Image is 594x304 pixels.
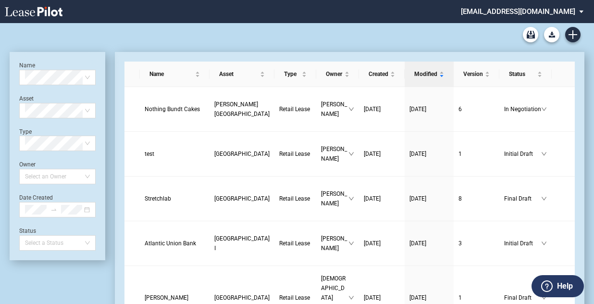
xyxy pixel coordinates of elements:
[348,106,354,112] span: down
[458,149,495,159] a: 1
[409,104,449,114] a: [DATE]
[458,195,462,202] span: 8
[145,240,196,247] span: Atlantic Union Bank
[369,69,388,79] span: Created
[458,106,462,113] span: 6
[348,241,354,246] span: down
[359,62,405,87] th: Created
[504,149,541,159] span: Initial Draft
[544,27,559,42] button: Download Blank Form
[19,128,32,135] label: Type
[19,95,34,102] label: Asset
[405,62,454,87] th: Modified
[409,194,449,203] a: [DATE]
[557,280,573,292] label: Help
[458,194,495,203] a: 8
[321,234,348,253] span: [PERSON_NAME]
[19,194,53,201] label: Date Created
[364,149,400,159] a: [DATE]
[214,294,270,301] span: Park West Village III
[145,194,205,203] a: Stretchlab
[50,206,57,213] span: to
[409,151,426,157] span: [DATE]
[409,195,426,202] span: [DATE]
[458,104,495,114] a: 6
[145,149,205,159] a: test
[504,194,541,203] span: Final Draft
[321,144,348,164] span: [PERSON_NAME]
[145,151,154,157] span: test
[219,69,258,79] span: Asset
[364,151,381,157] span: [DATE]
[274,62,316,87] th: Type
[214,101,270,117] span: Hartwell Village
[532,275,584,297] button: Help
[463,69,483,79] span: Version
[499,62,552,87] th: Status
[364,239,400,248] a: [DATE]
[364,195,381,202] span: [DATE]
[19,62,35,69] label: Name
[145,293,205,303] a: [PERSON_NAME]
[509,69,535,79] span: Status
[145,106,200,113] span: Nothing Bundt Cakes
[279,195,310,202] span: Retail Lease
[541,151,547,157] span: down
[504,104,541,114] span: In Negotiation
[364,106,381,113] span: [DATE]
[409,149,449,159] a: [DATE]
[214,194,270,203] a: [GEOGRAPHIC_DATA]
[541,106,547,112] span: down
[541,27,562,42] md-menu: Download Blank Form List
[214,151,270,157] span: Easton Square
[214,293,270,303] a: [GEOGRAPHIC_DATA]
[523,27,538,42] a: Archive
[210,62,274,87] th: Asset
[409,239,449,248] a: [DATE]
[364,104,400,114] a: [DATE]
[348,196,354,202] span: down
[279,149,311,159] a: Retail Lease
[145,294,188,301] span: Eloise
[316,62,359,87] th: Owner
[279,194,311,203] a: Retail Lease
[541,295,547,301] span: down
[214,149,270,159] a: [GEOGRAPHIC_DATA]
[214,100,270,119] a: [PERSON_NAME][GEOGRAPHIC_DATA]
[214,235,270,252] span: Park West Village I
[50,206,57,213] span: swap-right
[504,239,541,248] span: Initial Draft
[364,294,381,301] span: [DATE]
[414,69,437,79] span: Modified
[348,295,354,301] span: down
[279,151,310,157] span: Retail Lease
[279,239,311,248] a: Retail Lease
[214,195,270,202] span: StoneRidge Plaza
[458,293,495,303] a: 1
[409,294,426,301] span: [DATE]
[409,293,449,303] a: [DATE]
[364,194,400,203] a: [DATE]
[458,239,495,248] a: 3
[145,104,205,114] a: Nothing Bundt Cakes
[284,69,300,79] span: Type
[19,228,36,234] label: Status
[409,106,426,113] span: [DATE]
[541,196,547,202] span: down
[321,100,348,119] span: [PERSON_NAME]
[279,104,311,114] a: Retail Lease
[214,234,270,253] a: [GEOGRAPHIC_DATA] I
[364,293,400,303] a: [DATE]
[149,69,193,79] span: Name
[348,151,354,157] span: down
[454,62,499,87] th: Version
[409,240,426,247] span: [DATE]
[326,69,342,79] span: Owner
[565,27,581,42] a: Create new document
[279,106,310,113] span: Retail Lease
[279,240,310,247] span: Retail Lease
[145,195,171,202] span: Stretchlab
[541,241,547,246] span: down
[140,62,210,87] th: Name
[145,239,205,248] a: Atlantic Union Bank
